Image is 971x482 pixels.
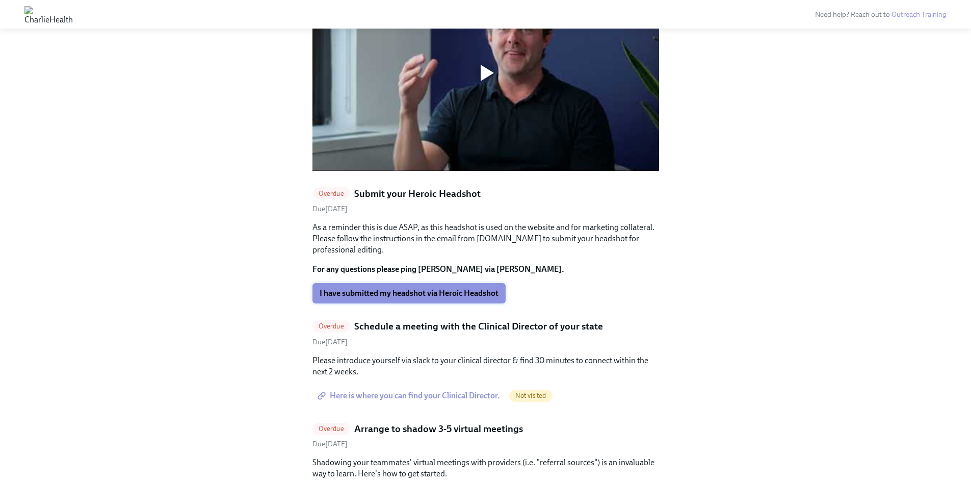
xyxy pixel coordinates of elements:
[320,288,498,298] span: I have submitted my headshot via Heroic Headshot
[312,320,659,347] a: OverdueSchedule a meeting with the Clinical Director of your stateDue[DATE]
[312,422,659,449] a: OverdueArrange to shadow 3-5 virtual meetingsDue[DATE]
[815,10,947,19] span: Need help? Reach out to
[312,205,348,213] span: Friday, September 12th 2025, 9:00 am
[354,187,481,200] h5: Submit your Heroic Headshot
[312,222,659,256] p: As a reminder this is due ASAP, as this headshot is used on the website and for marketing collate...
[509,392,553,399] span: Not visited
[891,10,947,19] a: Outreach Training
[312,264,564,274] strong: For any questions please ping [PERSON_NAME] via [PERSON_NAME].
[312,187,659,214] a: OverdueSubmit your Heroic HeadshotDue[DATE]
[24,6,73,22] img: CharlieHealth
[312,425,350,433] span: Overdue
[312,283,506,303] button: I have submitted my headshot via Heroic Headshot
[312,190,350,197] span: Overdue
[354,320,603,333] h5: Schedule a meeting with the Clinical Director of your state
[312,322,350,330] span: Overdue
[354,422,523,436] h5: Arrange to shadow 3-5 virtual meetings
[320,391,500,401] span: Here is where you can find your Clinical Director.
[312,440,348,448] span: Tuesday, September 16th 2025, 9:00 am
[312,355,659,377] p: Please introduce yourself via slack to your clinical director & find 30 minutes to connect within...
[312,386,507,406] a: Here is where you can find your Clinical Director.
[312,338,348,346] span: Friday, September 12th 2025, 9:00 am
[312,457,659,479] p: Shadowing your teammates' virtual meetings with providers (i.e. "referral sources") is an invalua...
